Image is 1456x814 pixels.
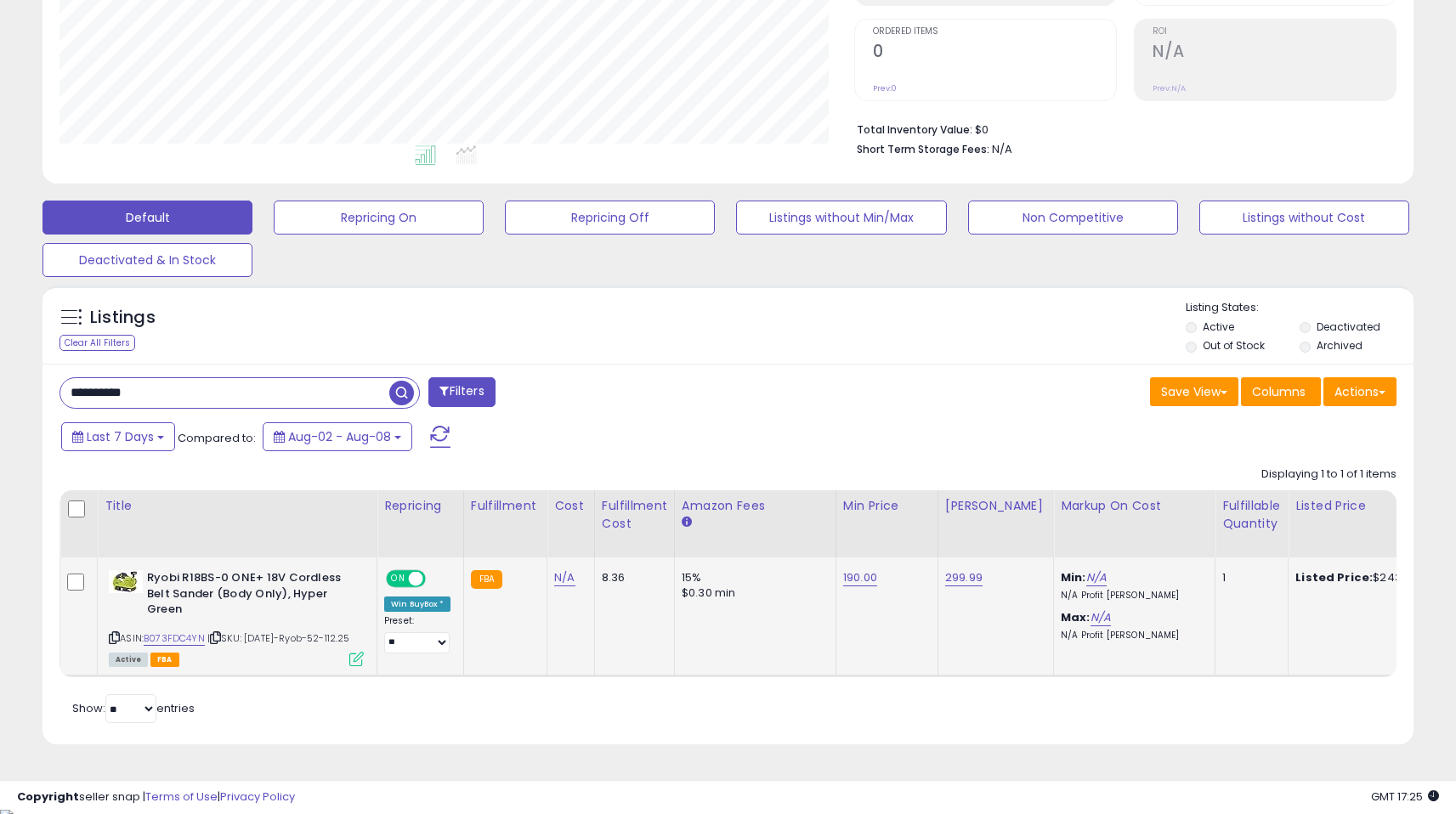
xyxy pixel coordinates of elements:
small: FBA [471,570,502,589]
span: Show: entries [72,700,195,716]
div: Listed Price [1295,497,1442,515]
span: ON [388,572,409,586]
button: Listings without Min/Max [736,201,946,235]
span: Compared to: [178,430,256,446]
h5: Listings [90,306,156,330]
label: Deactivated [1317,319,1380,334]
button: Listings without Cost [1199,201,1409,235]
button: Non Competitive [968,201,1178,235]
b: Listed Price: [1295,569,1373,585]
label: Archived [1317,338,1363,353]
span: Aug-02 - Aug-08 [288,428,391,445]
div: 8.36 [602,570,661,585]
div: Fulfillment Cost [602,497,667,533]
span: OFF [423,572,450,586]
small: Prev: N/A [1153,83,1186,93]
div: ASIN: [109,570,364,664]
div: Title [105,497,370,515]
th: The percentage added to the cost of goods (COGS) that forms the calculator for Min & Max prices. [1054,490,1215,557]
a: Terms of Use [145,789,218,805]
button: Repricing Off [505,201,715,235]
label: Active [1203,319,1234,334]
button: Deactivated & In Stock [42,243,252,277]
div: Cost [554,497,587,515]
span: | SKU: [DATE]-Ryob-52-112.25 [207,631,350,645]
span: Columns [1252,383,1306,400]
small: Prev: 0 [873,83,897,93]
a: Privacy Policy [220,789,295,805]
p: Listing States: [1186,300,1414,316]
button: Filters [428,377,495,407]
h2: N/A [1153,42,1396,65]
b: Min: [1061,569,1086,585]
button: Last 7 Days [61,422,175,451]
p: N/A Profit [PERSON_NAME] [1061,590,1202,602]
a: B073FDC4YN [144,631,205,646]
div: seller snap | | [17,789,295,806]
div: Fulfillable Quantity [1222,497,1281,533]
div: 15% [682,570,823,585]
button: Save View [1150,377,1238,406]
span: All listings currently available for purchase on Amazon [109,653,148,667]
button: Actions [1323,377,1397,406]
button: Aug-02 - Aug-08 [263,422,412,451]
div: Win BuyBox * [384,596,450,612]
span: 2025-08-16 17:25 GMT [1371,789,1439,805]
b: Short Term Storage Fees: [857,142,989,156]
button: Columns [1241,377,1321,406]
b: Total Inventory Value: [857,122,972,137]
div: $243.38 [1295,570,1436,585]
strong: Copyright [17,789,79,805]
a: N/A [554,569,575,586]
span: N/A [992,141,1012,157]
b: Max: [1061,609,1091,625]
div: Fulfillment [471,497,540,515]
b: Ryobi R18BS-0 ONE+ 18V Cordless Belt Sander (Body Only), Hyper Green [147,570,354,622]
span: Last 7 Days [87,428,154,445]
div: Preset: [384,615,450,653]
span: Ordered Items [873,27,1116,37]
div: Markup on Cost [1061,497,1208,515]
div: Amazon Fees [682,497,829,515]
span: FBA [150,653,179,667]
div: 1 [1222,570,1275,585]
div: Min Price [843,497,931,515]
div: Displaying 1 to 1 of 1 items [1261,466,1397,483]
span: ROI [1153,27,1396,37]
a: 299.99 [945,569,983,586]
div: $0.30 min [682,585,823,601]
a: N/A [1091,609,1111,626]
label: Out of Stock [1203,338,1265,353]
p: N/A Profit [PERSON_NAME] [1061,630,1202,642]
div: Clear All Filters [59,335,135,351]
div: Repricing [384,497,456,515]
button: Default [42,201,252,235]
h2: 0 [873,42,1116,65]
a: N/A [1086,569,1107,586]
button: Repricing On [274,201,484,235]
li: $0 [857,118,1384,138]
img: 31Rl2J0xi4L._SL40_.jpg [109,570,143,593]
small: Amazon Fees. [682,515,692,530]
a: 190.00 [843,569,877,586]
div: [PERSON_NAME] [945,497,1046,515]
